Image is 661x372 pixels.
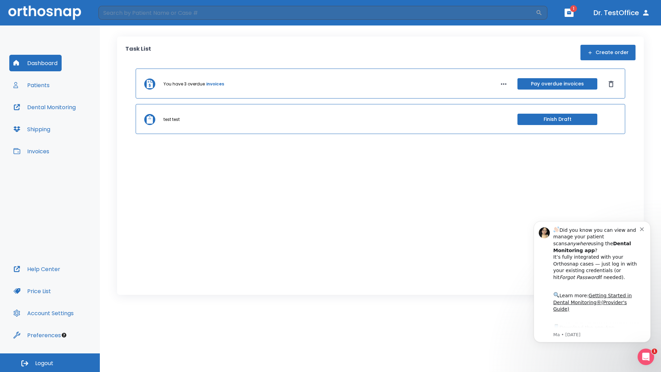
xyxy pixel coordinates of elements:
[9,143,53,159] button: Invoices
[9,55,62,71] button: Dashboard
[9,99,80,115] button: Dental Monitoring
[652,349,657,354] span: 1
[638,349,654,365] iframe: Intercom live chat
[8,6,81,20] img: Orthosnap
[591,7,653,19] button: Dr. TestOffice
[125,45,151,60] p: Task List
[9,261,64,277] button: Help Center
[517,78,597,90] button: Pay overdue invoices
[570,5,577,12] span: 1
[206,81,224,87] a: invoices
[164,116,180,123] p: test test
[9,283,55,299] button: Price List
[517,114,597,125] button: Finish Draft
[606,79,617,90] button: Dismiss
[523,213,661,369] iframe: Intercom notifications message
[61,332,67,338] div: Tooltip anchor
[35,360,53,367] span: Logout
[164,81,205,87] p: You have 3 overdue
[580,45,636,60] button: Create order
[9,77,54,93] button: Patients
[9,121,54,137] button: Shipping
[98,6,536,20] input: Search by Patient Name or Case #
[9,327,65,343] button: Preferences
[9,305,78,321] button: Account Settings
